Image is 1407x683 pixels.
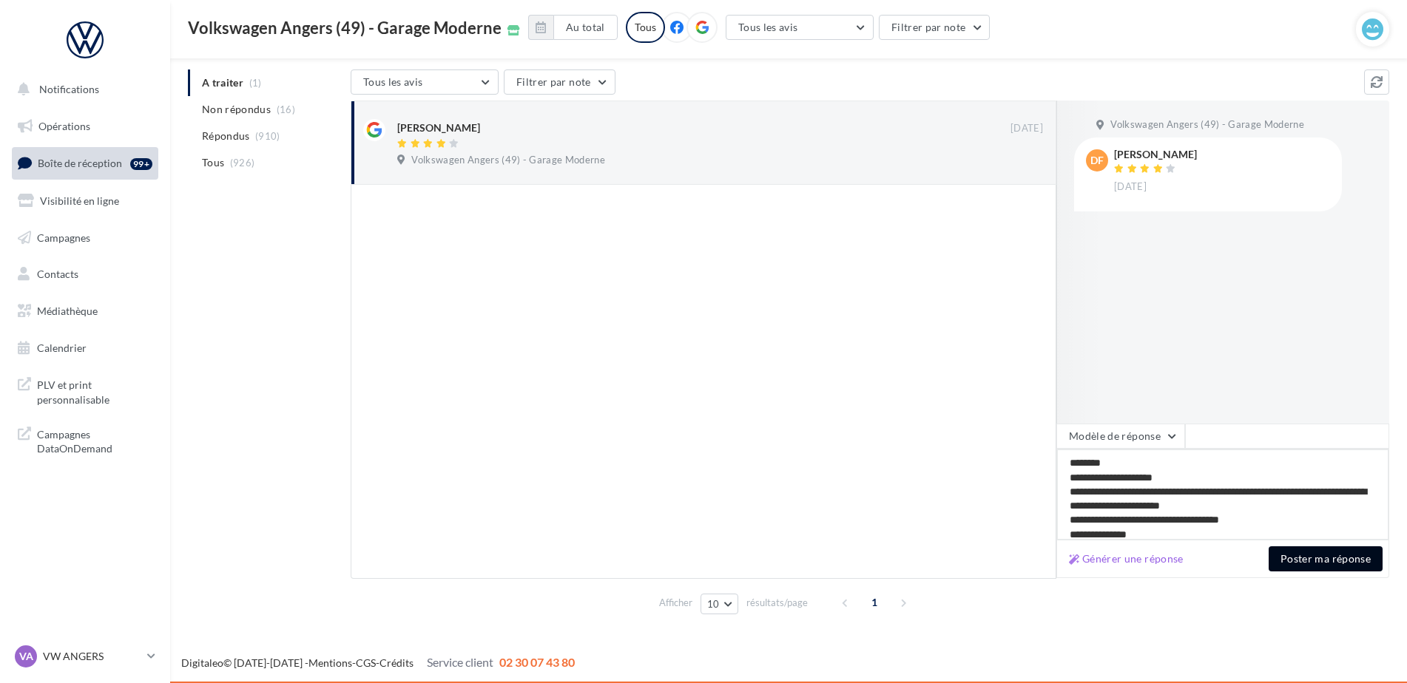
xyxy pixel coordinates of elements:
a: Campagnes DataOnDemand [9,418,161,462]
span: © [DATE]-[DATE] - - - [181,656,575,669]
span: 1 [863,591,886,614]
span: Opérations [38,120,90,132]
span: (926) [230,157,255,169]
span: résultats/page [746,596,808,610]
button: Filtrer par note [504,69,615,95]
span: (910) [255,130,280,142]
span: Volkswagen Angers (49) - Garage Moderne [1110,118,1304,132]
a: Calendrier [9,333,161,364]
span: 10 [707,598,720,610]
button: Filtrer par note [879,15,991,40]
span: VA [19,649,33,664]
span: Calendrier [37,341,87,354]
span: 02 30 07 43 80 [499,655,575,669]
button: Poster ma réponse [1269,546,1383,571]
button: Au total [528,15,618,40]
span: Non répondus [202,102,271,117]
a: Contacts [9,259,161,290]
span: Campagnes [37,231,90,243]
span: Campagnes DataOnDemand [37,424,152,456]
span: Afficher [659,596,692,610]
span: (16) [277,103,295,115]
span: DF [1090,153,1104,168]
button: Générer une réponse [1063,550,1190,568]
a: Crédits [379,656,414,669]
span: [DATE] [1010,122,1043,135]
p: VW ANGERS [43,649,141,664]
div: [PERSON_NAME] [397,120,480,135]
button: Tous les avis [726,15,874,40]
span: Répondus [202,129,250,143]
button: Notifications [9,74,155,105]
span: Contacts [37,268,78,280]
span: Notifications [39,83,99,95]
button: Au total [553,15,618,40]
a: Visibilité en ligne [9,186,161,217]
span: Tous les avis [363,75,423,88]
span: Boîte de réception [38,157,122,169]
a: PLV et print personnalisable [9,369,161,412]
div: Tous [626,12,665,43]
a: VA VW ANGERS [12,642,158,670]
button: 10 [701,594,738,614]
button: Modèle de réponse [1056,424,1185,449]
a: Digitaleo [181,656,223,669]
span: Volkswagen Angers (49) - Garage Moderne [188,20,502,36]
a: Boîte de réception99+ [9,147,161,179]
a: Opérations [9,111,161,142]
a: Mentions [308,656,352,669]
div: 99+ [130,158,152,170]
span: Tous les avis [738,21,798,33]
span: Médiathèque [37,305,98,317]
a: Campagnes [9,222,161,254]
button: Tous les avis [351,69,499,95]
a: CGS [356,656,376,669]
span: Volkswagen Angers (49) - Garage Moderne [411,154,605,167]
span: PLV et print personnalisable [37,375,152,407]
span: Service client [427,655,493,669]
a: Médiathèque [9,296,161,327]
div: [PERSON_NAME] [1114,149,1197,160]
span: [DATE] [1114,180,1147,194]
span: Tous [202,155,224,170]
span: Visibilité en ligne [40,194,119,207]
